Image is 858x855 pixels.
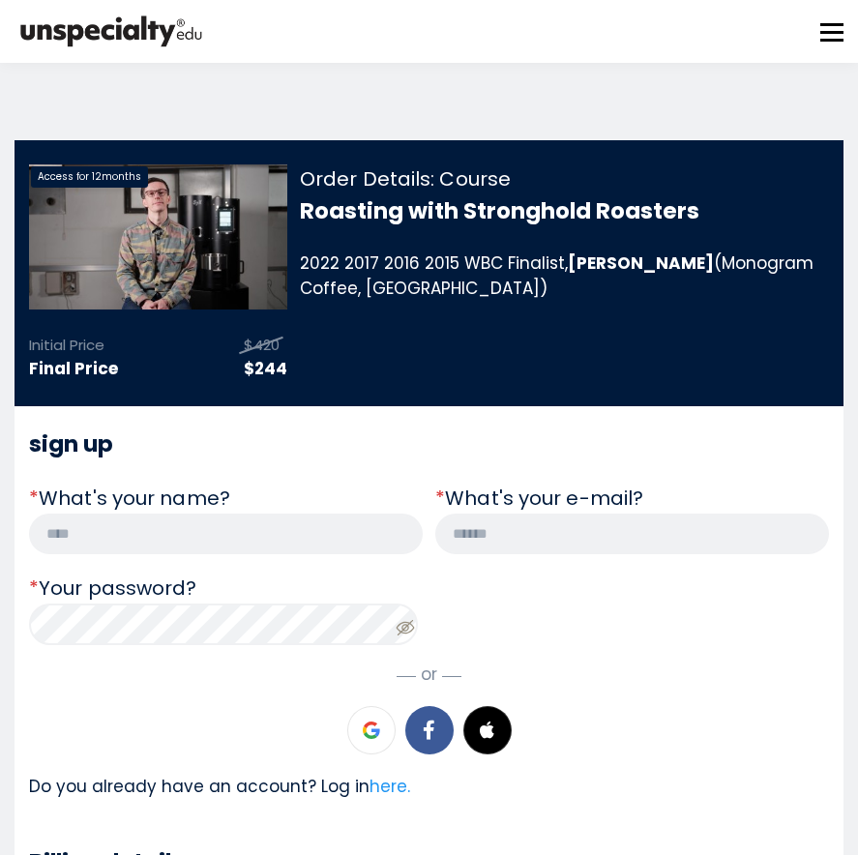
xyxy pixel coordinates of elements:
[244,335,280,355] span: $420
[29,774,829,799] div: Do you already have an account? Log in
[421,662,437,687] span: or
[92,169,102,184] span: 12
[300,197,829,226] h3: Roasting with Stronghold Roasters
[29,430,829,459] h3: sign up
[29,575,197,602] label: Your password?
[29,357,118,380] strong: Final Price
[92,169,141,184] span: months
[370,775,410,798] span: here.
[29,334,104,356] p: Initial Price
[435,484,829,514] div: What's your e-mail?
[300,251,829,302] div: 2022 2017 2016 2015 WBC Finalist, (Monogram Coffee, [GEOGRAPHIC_DATA])
[38,169,89,184] span: Access for
[300,164,829,194] div: Order Details: Course
[15,8,208,55] img: bc390a18feecddb333977e298b3a00a1.png
[29,484,423,514] div: What's your name?
[244,357,287,380] span: $244
[568,251,714,275] b: [PERSON_NAME]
